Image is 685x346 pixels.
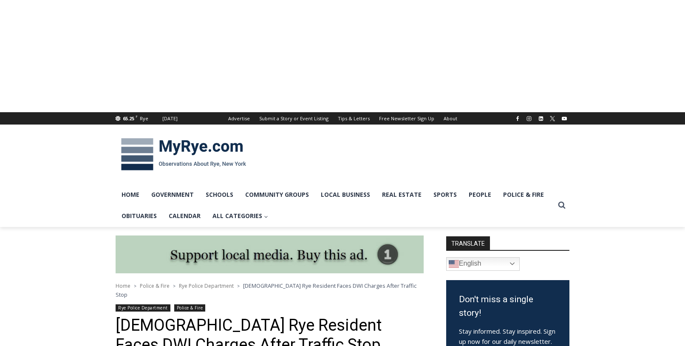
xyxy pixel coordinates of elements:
[140,282,170,289] a: Police & Fire
[116,205,163,227] a: Obituaries
[376,184,427,205] a: Real Estate
[449,259,459,269] img: en
[524,113,534,124] a: Instagram
[116,281,424,299] nav: Breadcrumbs
[116,184,145,205] a: Home
[512,113,523,124] a: Facebook
[163,205,207,227] a: Calendar
[200,184,239,205] a: Schools
[116,282,416,298] span: [DEMOGRAPHIC_DATA] Rye Resident Faces DWI Charges After Traffic Stop
[333,112,374,125] a: Tips & Letters
[174,304,206,312] a: Police & Fire
[173,283,175,289] span: >
[116,235,424,274] img: support local media, buy this ad
[559,113,569,124] a: YouTube
[136,114,138,119] span: F
[439,112,462,125] a: About
[123,115,134,122] span: 65.25
[374,112,439,125] a: Free Newsletter Sign Up
[446,236,490,250] strong: TRANSLATE
[224,112,462,125] nav: Secondary Navigation
[497,184,550,205] a: Police & Fire
[224,112,255,125] a: Advertise
[459,293,557,320] h3: Don't miss a single story!
[212,211,268,221] span: All Categories
[239,184,315,205] a: Community Groups
[116,304,170,312] a: Rye Police Department
[116,282,130,289] a: Home
[116,184,554,227] nav: Primary Navigation
[207,205,274,227] a: All Categories
[140,115,148,122] div: Rye
[463,184,497,205] a: People
[179,282,234,289] a: Rye Police Department
[315,184,376,205] a: Local Business
[162,115,178,122] div: [DATE]
[237,283,240,289] span: >
[427,184,463,205] a: Sports
[134,283,136,289] span: >
[116,132,252,176] img: MyRye.com
[446,257,520,271] a: English
[536,113,546,124] a: Linkedin
[145,184,200,205] a: Government
[547,113,558,124] a: X
[255,112,333,125] a: Submit a Story or Event Listing
[554,198,569,213] button: View Search Form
